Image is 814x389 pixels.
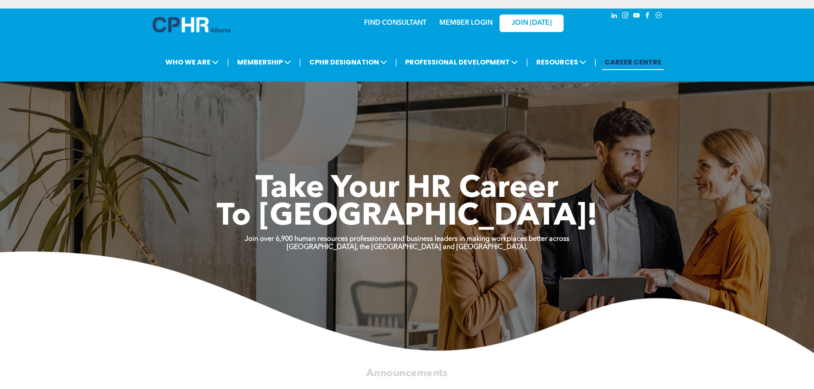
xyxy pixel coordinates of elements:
strong: Join over 6,900 human resources professionals and business leaders in making workplaces better ac... [245,236,569,243]
a: FIND CONSULTANT [364,20,426,26]
a: MEMBER LOGIN [439,20,493,26]
span: To [GEOGRAPHIC_DATA]! [217,202,598,232]
span: RESOURCES [534,54,589,70]
li: | [526,53,528,71]
li: | [594,53,597,71]
span: Announcements [366,368,447,378]
img: A blue and white logo for cp alberta [153,17,230,32]
li: | [227,53,229,71]
li: | [299,53,301,71]
span: WHO WE ARE [163,54,221,70]
span: PROFESSIONAL DEVELOPMENT [403,54,520,70]
span: JOIN [DATE] [511,19,552,27]
a: facebook [643,11,652,22]
a: instagram [621,11,630,22]
strong: [GEOGRAPHIC_DATA], the [GEOGRAPHIC_DATA] and [GEOGRAPHIC_DATA]. [287,244,528,251]
a: Social network [654,11,664,22]
a: JOIN [DATE] [500,15,564,32]
span: Take Your HR Career [256,174,558,205]
a: youtube [632,11,641,22]
li: | [395,53,397,71]
a: linkedin [610,11,619,22]
span: CPHR DESIGNATION [307,54,390,70]
a: CAREER CENTRE [602,54,664,70]
span: MEMBERSHIP [235,54,294,70]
